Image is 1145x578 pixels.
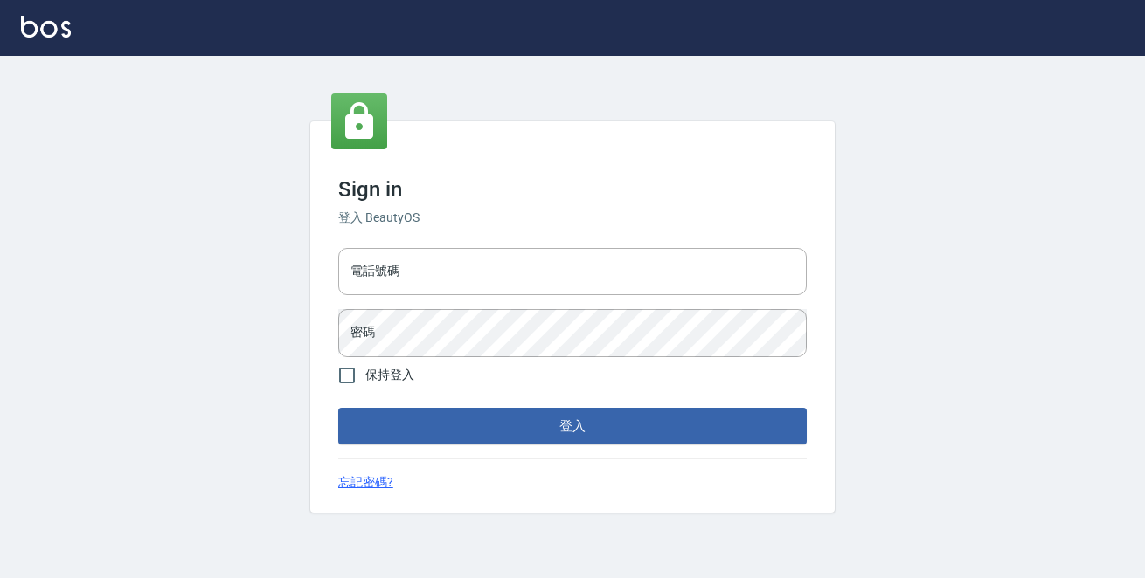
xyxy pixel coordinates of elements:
[338,209,807,227] h6: 登入 BeautyOS
[365,366,414,384] span: 保持登入
[21,16,71,38] img: Logo
[338,177,807,202] h3: Sign in
[338,473,393,492] a: 忘記密碼?
[338,408,807,444] button: 登入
